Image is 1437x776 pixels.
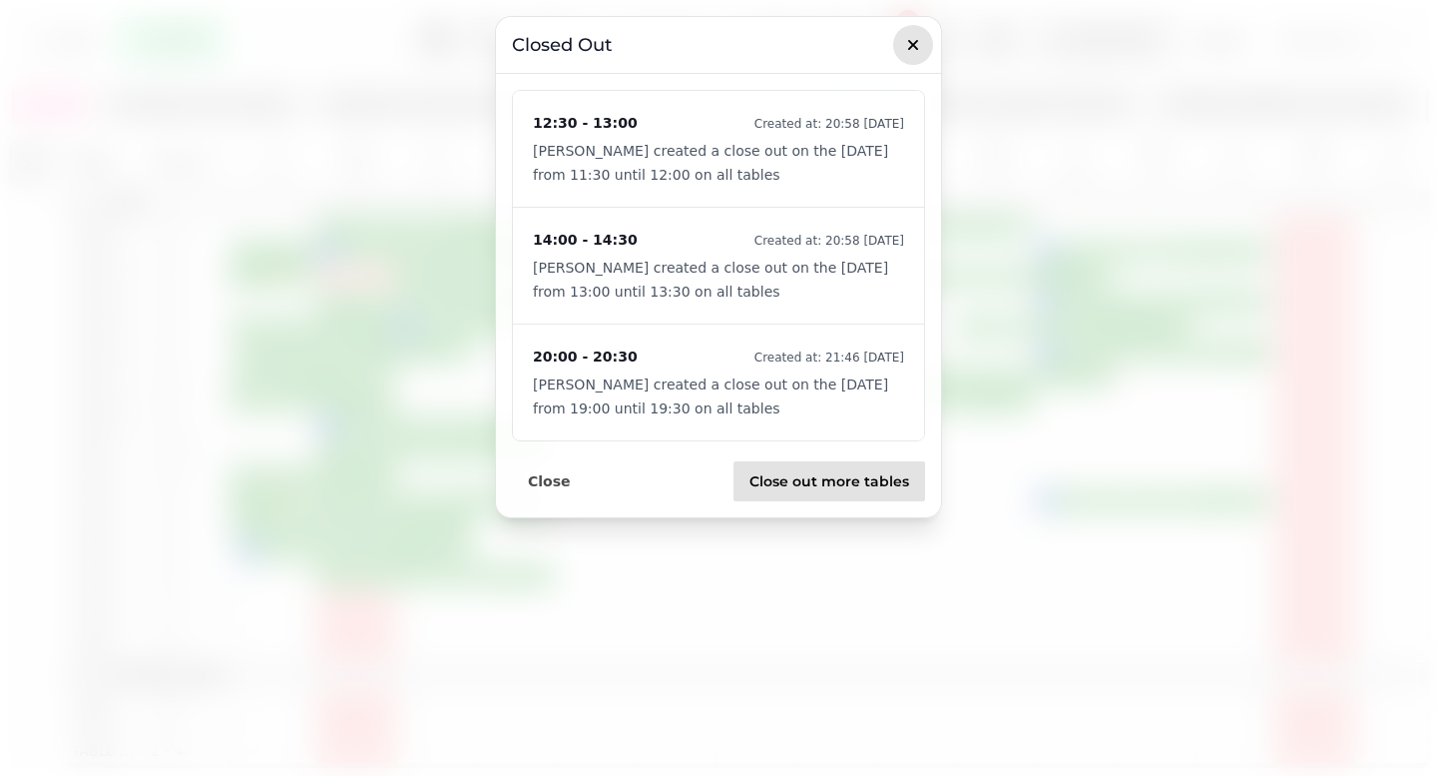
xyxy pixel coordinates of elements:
p: [PERSON_NAME] created a close out on the [DATE] from 11:30 until 12:00 on all tables [533,139,904,187]
span: Close [528,474,571,488]
p: [PERSON_NAME] created a close out on the [DATE] from 19:00 until 19:30 on all tables [533,373,904,420]
p: Created at: 20:58 [DATE] [754,233,904,249]
h3: Closed out [512,33,925,57]
p: 14:00 - 14:30 [533,228,638,252]
button: Close [512,461,587,501]
span: Close out more tables [749,474,909,488]
p: [PERSON_NAME] created a close out on the [DATE] from 13:00 until 13:30 on all tables [533,256,904,304]
p: Created at: 21:46 [DATE] [754,350,904,366]
button: Close out more tables [733,461,925,501]
p: 12:30 - 13:00 [533,111,638,135]
p: Created at: 20:58 [DATE] [754,116,904,132]
p: 20:00 - 20:30 [533,345,638,369]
